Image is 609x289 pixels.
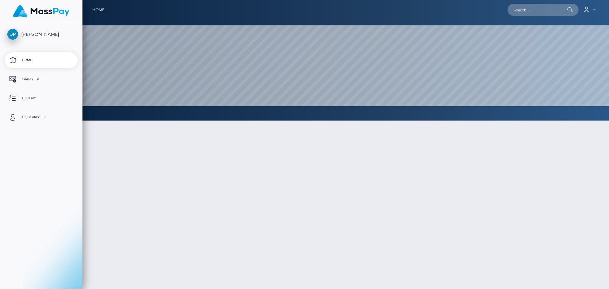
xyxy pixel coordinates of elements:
[92,3,105,16] a: Home
[7,94,75,103] p: History
[7,56,75,65] p: Home
[507,4,567,16] input: Search...
[7,113,75,122] p: User Profile
[5,109,78,125] a: User Profile
[7,75,75,84] p: Transfer
[13,5,69,17] img: MassPay
[5,71,78,87] a: Transfer
[5,52,78,68] a: Home
[5,90,78,106] a: History
[5,31,78,37] span: [PERSON_NAME]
